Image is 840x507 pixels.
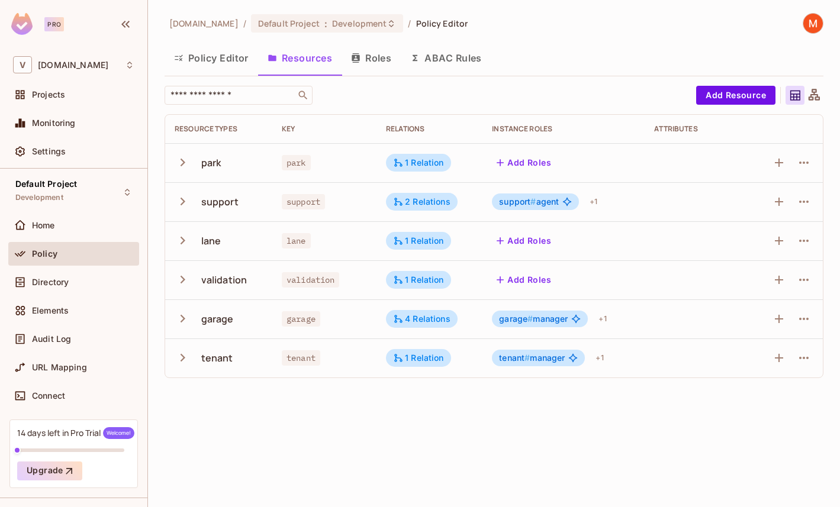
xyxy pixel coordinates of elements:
[13,56,32,73] span: V
[32,306,69,315] span: Elements
[32,221,55,230] span: Home
[393,157,444,168] div: 1 Relation
[282,155,311,170] span: park
[282,233,311,248] span: lane
[282,350,320,366] span: tenant
[169,18,239,29] span: the active workspace
[324,19,328,28] span: :
[342,43,401,73] button: Roles
[393,235,444,246] div: 1 Relation
[201,312,234,325] div: garage
[282,311,320,327] span: garage
[282,124,367,134] div: Key
[393,353,444,363] div: 1 Relation
[499,353,565,363] span: manager
[32,363,87,372] span: URL Mapping
[499,353,530,363] span: tenant
[527,314,533,324] span: #
[393,196,450,207] div: 2 Relations
[594,309,611,328] div: + 1
[201,351,233,364] div: tenant
[201,195,239,208] div: support
[243,18,246,29] li: /
[393,275,444,285] div: 1 Relation
[44,17,64,31] div: Pro
[803,14,823,33] img: Matthew Beardsley
[11,13,33,35] img: SReyMgAAAABJRU5ErkJggg==
[17,461,82,480] button: Upgrade
[32,277,69,287] span: Directory
[499,196,536,206] span: support
[499,197,559,206] span: agent
[17,427,134,439] div: 14 days left in Pro Trial
[282,194,325,209] span: support
[201,234,221,247] div: lane
[492,153,556,172] button: Add Roles
[591,348,608,367] div: + 1
[492,270,556,289] button: Add Roles
[524,353,530,363] span: #
[175,124,263,134] div: Resource Types
[492,231,556,250] button: Add Roles
[103,427,134,439] span: Welcome!
[32,391,65,401] span: Connect
[258,43,342,73] button: Resources
[499,314,533,324] span: garage
[386,124,473,134] div: Relations
[165,43,258,73] button: Policy Editor
[258,18,320,29] span: Default Project
[499,314,568,324] span: manager
[393,314,450,324] div: 4 Relations
[32,90,65,99] span: Projects
[32,118,76,128] span: Monitoring
[408,18,411,29] li: /
[32,249,57,259] span: Policy
[401,43,491,73] button: ABAC Rules
[32,334,71,344] span: Audit Log
[416,18,468,29] span: Policy Editor
[201,273,247,286] div: validation
[530,196,536,206] span: #
[38,60,108,70] span: Workspace: vendpark.io
[15,193,63,202] span: Development
[282,272,340,288] span: validation
[201,156,221,169] div: park
[654,124,739,134] div: Attributes
[332,18,387,29] span: Development
[15,179,77,189] span: Default Project
[585,192,602,211] div: + 1
[32,147,66,156] span: Settings
[696,86,775,105] button: Add Resource
[492,124,635,134] div: Instance roles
